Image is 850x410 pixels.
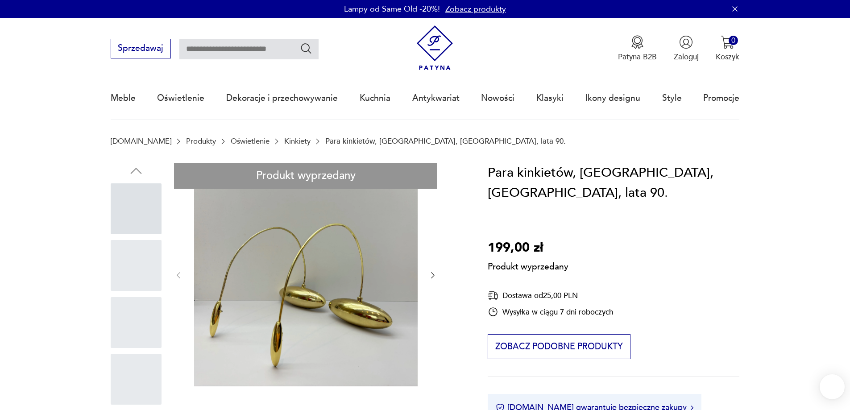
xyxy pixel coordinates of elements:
[488,163,739,203] h1: Para kinkietów, [GEOGRAPHIC_DATA], [GEOGRAPHIC_DATA], lata 90.
[231,137,270,145] a: Oświetlenie
[488,238,568,258] p: 199,00 zł
[360,78,390,119] a: Kuchnia
[111,39,171,58] button: Sprzedawaj
[325,137,566,145] p: Para kinkietów, [GEOGRAPHIC_DATA], [GEOGRAPHIC_DATA], lata 90.
[630,35,644,49] img: Ikona medalu
[716,52,739,62] p: Koszyk
[300,42,313,55] button: Szukaj
[111,78,136,119] a: Meble
[412,78,460,119] a: Antykwariat
[412,25,457,70] img: Patyna - sklep z meblami i dekoracjami vintage
[721,35,734,49] img: Ikona koszyka
[618,35,657,62] button: Patyna B2B
[226,78,338,119] a: Dekoracje i przechowywanie
[344,4,440,15] p: Lampy od Same Old -20%!
[674,35,699,62] button: Zaloguj
[488,334,630,359] button: Zobacz podobne produkty
[662,78,682,119] a: Style
[729,36,738,45] div: 0
[716,35,739,62] button: 0Koszyk
[618,35,657,62] a: Ikona medaluPatyna B2B
[284,137,311,145] a: Kinkiety
[488,290,498,301] img: Ikona dostawy
[488,258,568,273] p: Produkt wyprzedany
[111,137,171,145] a: [DOMAIN_NAME]
[674,52,699,62] p: Zaloguj
[536,78,564,119] a: Klasyki
[186,137,216,145] a: Produkty
[445,4,506,15] a: Zobacz produkty
[703,78,739,119] a: Promocje
[679,35,693,49] img: Ikonka użytkownika
[820,374,845,399] iframe: Smartsupp widget button
[157,78,204,119] a: Oświetlenie
[488,290,613,301] div: Dostawa od 25,00 PLN
[618,52,657,62] p: Patyna B2B
[691,406,693,410] img: Ikona strzałki w prawo
[481,78,514,119] a: Nowości
[488,306,613,317] div: Wysyłka w ciągu 7 dni roboczych
[585,78,640,119] a: Ikony designu
[111,46,171,53] a: Sprzedawaj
